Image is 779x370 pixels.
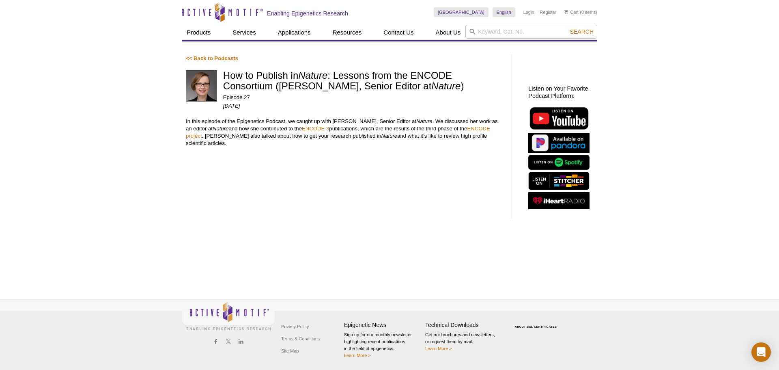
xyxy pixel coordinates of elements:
a: Login [523,9,534,15]
p: In this episode of the Epigenetics Podcast, we caught up with [PERSON_NAME], Senior Editor at . W... [186,118,504,147]
img: Your Cart [564,10,568,14]
a: << Back to Podcasts [186,55,238,61]
img: Listen on YouTube [528,106,590,131]
a: Privacy Policy [279,320,311,333]
p: Sign up for our monthly newsletter highlighting recent publications in the field of epigenetics. [344,331,421,359]
a: Register [540,9,556,15]
a: Site Map [279,345,301,357]
a: Terms & Conditions [279,333,322,345]
a: ENCODE 3 [302,125,329,132]
p: Episode 27 [223,94,504,101]
a: English [493,7,515,17]
a: ABOUT SSL CERTIFICATES [515,325,557,328]
iframe: How to Publish in Nature: Lessons from the ENCODE Consortium (Michelle Trenkmann, Senior Editor a... [186,155,504,216]
a: Cart [564,9,579,15]
a: Learn More > [344,353,371,358]
a: ENCODE project [186,125,490,139]
em: Nature [381,133,398,139]
a: Products [182,25,215,40]
a: Contact Us [379,25,418,40]
div: Open Intercom Messenger [751,342,771,362]
h4: Epigenetic News [344,322,421,329]
h2: Enabling Epigenetics Research [267,10,348,17]
h4: Technical Downloads [425,322,502,329]
a: About Us [431,25,466,40]
img: Listen on iHeartRadio [528,192,590,210]
a: Learn More > [425,346,452,351]
em: [DATE] [223,103,240,109]
button: Search [568,28,596,35]
a: Resources [328,25,367,40]
em: Nature [298,70,327,81]
h1: How to Publish in : Lessons from the ENCODE Consortium ([PERSON_NAME], Senior Editor at ) [223,70,504,93]
img: Active Motif, [182,299,275,332]
em: Nature [416,118,433,124]
table: Click to Verify - This site chose Symantec SSL for secure e-commerce and confidential communicati... [506,314,567,331]
img: Listen on Pandora [528,133,590,153]
h2: Listen on Your Favorite Podcast Platform: [528,85,593,100]
img: Listen on Spotify [528,155,590,170]
img: Listen on Stitcher [528,172,590,190]
em: Nature [213,125,229,132]
span: Search [570,28,594,35]
a: [GEOGRAPHIC_DATA] [434,7,488,17]
li: | [536,7,538,17]
em: Nature [431,80,461,91]
input: Keyword, Cat. No. [465,25,597,39]
li: (0 items) [564,7,597,17]
p: Get our brochures and newsletters, or request them by mail. [425,331,502,352]
img: Michelle Trenkmann headshot [186,70,217,102]
a: Services [228,25,261,40]
a: Applications [273,25,316,40]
